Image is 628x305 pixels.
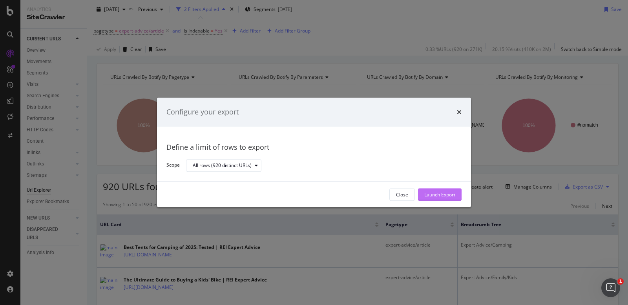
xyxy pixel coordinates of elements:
iframe: Intercom live chat [601,278,620,297]
div: Define a limit of rows to export [166,142,462,152]
div: Configure your export [166,107,239,117]
button: Launch Export [418,189,462,201]
div: modal [157,98,471,207]
span: 1 [617,278,624,285]
button: Close [389,189,415,201]
div: times [457,107,462,117]
div: Launch Export [424,191,455,198]
div: Close [396,191,408,198]
div: All rows (920 distinct URLs) [193,163,252,168]
label: Scope [166,162,180,171]
button: All rows (920 distinct URLs) [186,159,261,172]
